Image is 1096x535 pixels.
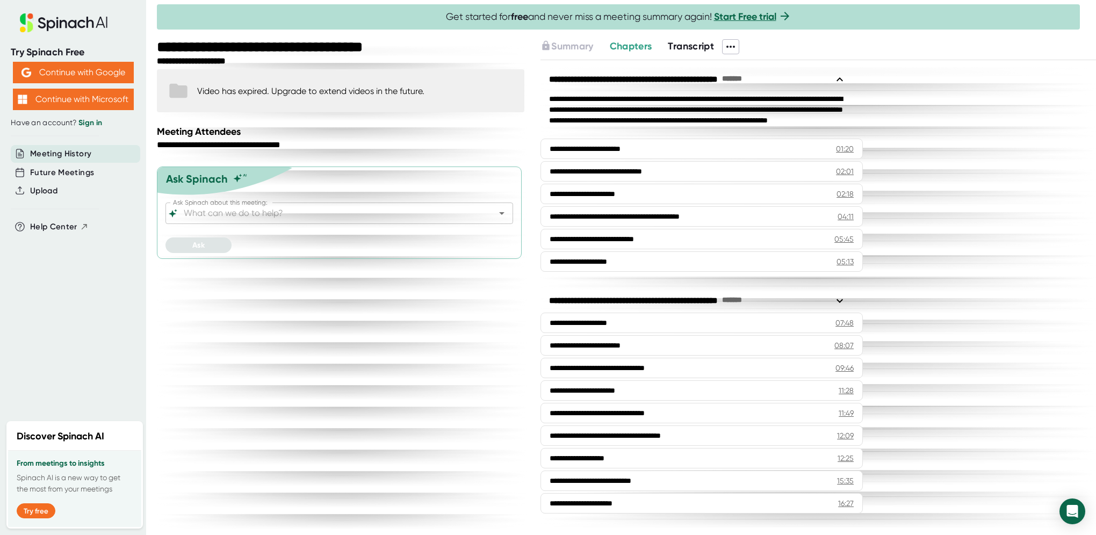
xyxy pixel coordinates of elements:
div: 12:09 [837,430,854,441]
button: Continue with Google [13,62,134,83]
div: 09:46 [835,363,854,373]
div: Meeting Attendees [157,126,527,138]
div: Try Spinach Free [11,46,135,59]
span: Transcript [668,40,714,52]
div: 08:07 [834,340,854,351]
span: Chapters [610,40,652,52]
div: Ask Spinach [166,172,228,185]
div: Video has expired. Upgrade to extend videos in the future. [197,86,424,96]
div: 12:25 [838,453,854,464]
div: 11:28 [839,385,854,396]
div: 01:20 [836,143,854,154]
div: 07:48 [835,317,854,328]
div: 02:18 [837,189,854,199]
span: Help Center [30,221,77,233]
span: Get started for and never miss a meeting summary again! [446,11,791,23]
button: Summary [540,39,593,54]
div: 05:13 [837,256,854,267]
div: Open Intercom Messenger [1059,498,1085,524]
button: Help Center [30,221,89,233]
div: Upgrade to access [540,39,609,54]
button: Upload [30,185,57,197]
button: Continue with Microsoft [13,89,134,110]
h3: From meetings to insights [17,459,133,468]
button: Chapters [610,39,652,54]
button: Try free [17,503,55,518]
h2: Discover Spinach AI [17,429,104,444]
div: 15:35 [837,475,854,486]
button: Future Meetings [30,167,94,179]
img: Aehbyd4JwY73AAAAAElFTkSuQmCC [21,68,31,77]
button: Ask [165,237,232,253]
div: Have an account? [11,118,135,128]
div: 11:49 [839,408,854,418]
button: Open [494,206,509,221]
p: Spinach AI is a new way to get the most from your meetings [17,472,133,495]
div: 16:27 [838,498,854,509]
div: 05:45 [834,234,854,244]
div: 04:11 [838,211,854,222]
button: Meeting History [30,148,91,160]
b: free [511,11,528,23]
a: Start Free trial [714,11,776,23]
span: Summary [551,40,593,52]
div: 02:01 [836,166,854,177]
button: Transcript [668,39,714,54]
input: What can we do to help? [182,206,478,221]
span: Ask [192,241,205,250]
a: Sign in [78,118,102,127]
